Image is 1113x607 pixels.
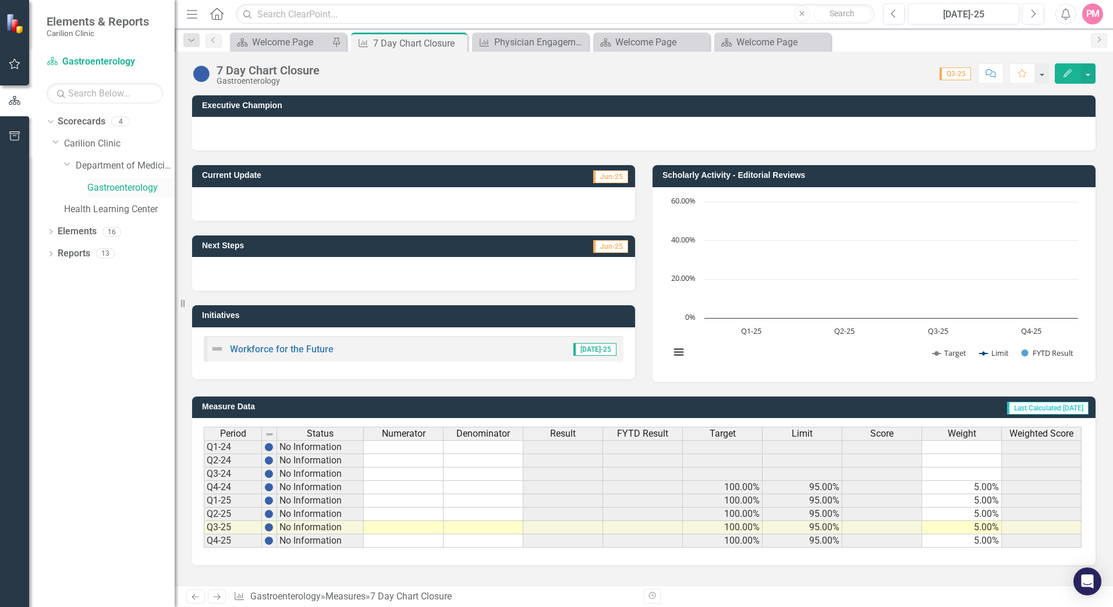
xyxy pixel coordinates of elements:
[664,196,1084,370] div: Chart. Highcharts interactive chart.
[111,117,130,127] div: 4
[593,240,628,253] span: Jun-25
[373,36,465,51] div: 7 Day Chart Closure
[202,402,549,411] h3: Measure Data
[948,429,976,439] span: Weight
[1021,326,1041,336] text: Q4-25
[264,442,274,452] img: BgCOk07PiH71IgAAAABJRU5ErkJggg==
[593,170,628,183] span: Jun-25
[908,3,1019,24] button: [DATE]-25
[204,494,262,508] td: Q1-25
[76,159,175,173] a: Department of Medicine
[792,429,813,439] span: Limit
[277,454,364,467] td: No Information
[265,430,274,439] img: 8DAGhfEEPCf229AAAAAElFTkSuQmCC
[204,481,262,494] td: Q4-24
[252,35,329,49] div: Welcome Page
[217,64,320,77] div: 7 Day Chart Closure
[664,196,1084,370] svg: Interactive chart
[210,342,224,356] img: Not Defined
[1082,3,1103,24] button: PM
[928,326,948,336] text: Q3-25
[933,348,967,358] button: Show Target
[615,35,707,49] div: Welcome Page
[325,591,366,602] a: Measures
[1007,402,1089,415] span: Last Calculated [DATE]
[277,440,364,454] td: No Information
[204,508,262,521] td: Q2-25
[717,35,828,49] a: Welcome Page
[202,101,1090,110] h3: Executive Champion
[940,67,971,80] span: Q3-25
[736,35,828,49] div: Welcome Page
[233,35,329,49] a: Welcome Page
[58,115,105,128] a: Scorecards
[617,429,668,439] span: FYTD Result
[204,467,262,481] td: Q3-24
[1022,348,1074,358] button: Show FYTD Result
[710,429,736,439] span: Target
[763,534,842,548] td: 95.00%
[741,326,761,336] text: Q1-25
[87,181,175,195] a: Gastroenterology
[456,429,510,439] span: Denominator
[230,344,334,355] a: Workforce for the Future
[264,509,274,519] img: BgCOk07PiH71IgAAAABJRU5ErkJggg==
[64,203,175,216] a: Health Learning Center
[494,35,586,49] div: Physician Engagement in Fellowship Conferences
[58,247,90,260] a: Reports
[204,454,262,467] td: Q2-24
[922,481,1002,494] td: 5.00%
[6,13,26,34] img: ClearPoint Strategy
[264,483,274,492] img: BgCOk07PiH71IgAAAABJRU5ErkJggg==
[870,429,894,439] span: Score
[671,195,696,206] text: 60.00%
[683,508,763,521] td: 100.00%
[236,4,874,24] input: Search ClearPoint...
[683,534,763,548] td: 100.00%
[550,429,576,439] span: Result
[264,496,274,505] img: BgCOk07PiH71IgAAAABJRU5ErkJggg==
[47,55,163,69] a: Gastroenterology
[922,494,1002,508] td: 5.00%
[277,508,364,521] td: No Information
[1009,429,1073,439] span: Weighted Score
[264,536,274,545] img: BgCOk07PiH71IgAAAABJRU5ErkJggg==
[573,343,616,356] span: [DATE]-25
[662,171,1090,180] h3: Scholarly Activity - Editorial Reviews
[96,249,115,259] div: 13
[277,521,364,534] td: No Information
[204,521,262,534] td: Q3-25
[47,15,149,28] span: Elements & Reports
[370,591,452,602] div: 7 Day Chart Closure
[47,83,163,103] input: Search Below...
[683,494,763,508] td: 100.00%
[64,137,175,151] a: Carilion Clinic
[830,9,855,18] span: Search
[220,429,246,439] span: Period
[683,521,763,534] td: 100.00%
[277,481,364,494] td: No Information
[596,35,707,49] a: Welcome Page
[922,521,1002,534] td: 5.00%
[671,344,687,360] button: View chart menu, Chart
[922,534,1002,548] td: 5.00%
[217,77,320,85] div: Gastroenterology
[102,227,121,237] div: 16
[834,326,855,336] text: Q2-25
[763,494,842,508] td: 95.00%
[671,273,696,283] text: 20.00%
[922,508,1002,521] td: 5.00%
[382,429,426,439] span: Numerator
[683,481,763,494] td: 100.00%
[264,469,274,479] img: BgCOk07PiH71IgAAAABJRU5ErkJggg==
[277,534,364,548] td: No Information
[980,348,1009,358] button: Show Limit
[202,241,432,250] h3: Next Steps
[204,534,262,548] td: Q4-25
[475,35,586,49] a: Physician Engagement in Fellowship Conferences
[763,481,842,494] td: 95.00%
[912,8,1015,22] div: [DATE]-25
[277,467,364,481] td: No Information
[192,65,211,83] img: No Information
